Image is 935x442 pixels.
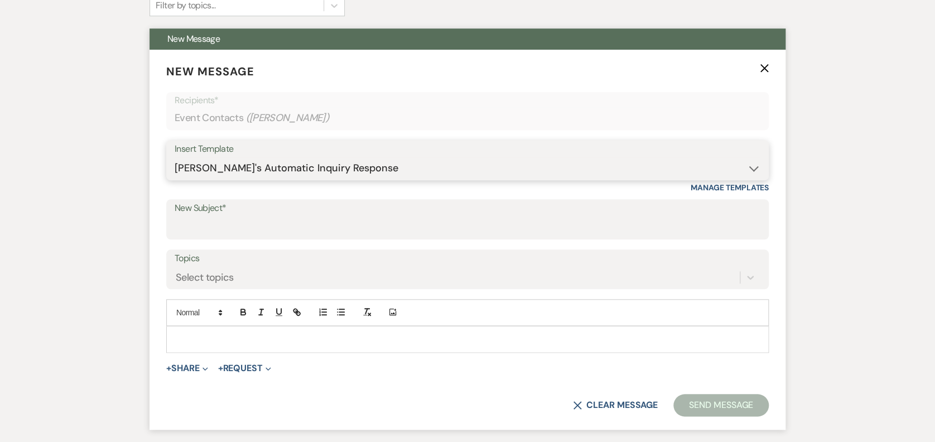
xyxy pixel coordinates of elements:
[175,200,760,217] label: New Subject*
[175,107,760,129] div: Event Contacts
[175,141,760,157] div: Insert Template
[673,394,769,416] button: Send Message
[166,64,254,79] span: New Message
[218,364,223,373] span: +
[166,364,171,373] span: +
[176,270,234,285] div: Select topics
[691,182,769,193] a: Manage Templates
[573,401,658,410] button: Clear message
[175,93,760,108] p: Recipients*
[218,364,271,373] button: Request
[175,251,760,267] label: Topics
[245,110,329,126] span: ( [PERSON_NAME] )
[167,33,220,45] span: New Message
[166,364,208,373] button: Share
